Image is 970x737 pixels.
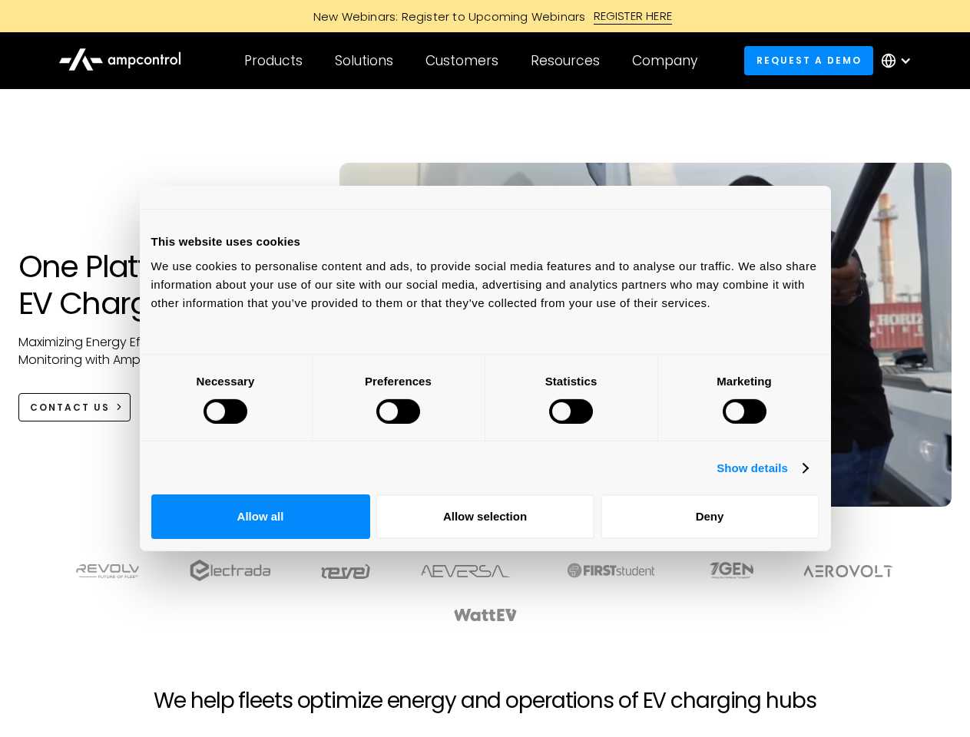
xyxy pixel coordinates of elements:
div: Customers [425,52,498,69]
a: CONTACT US [18,393,131,421]
div: Products [244,52,303,69]
div: Company [632,52,697,69]
div: Resources [531,52,600,69]
a: Request a demo [744,46,873,74]
strong: Statistics [545,374,598,387]
a: New Webinars: Register to Upcoming WebinarsREGISTER HERE [140,8,831,25]
p: Maximizing Energy Efficiency, Uptime, and 24/7 Monitoring with Ampcontrol Solutions [18,334,310,368]
div: CONTACT US [30,401,110,415]
img: Aerovolt Logo [803,565,894,577]
div: We use cookies to personalise content and ads, to provide social media features and to analyse ou... [151,256,819,312]
div: Solutions [335,52,393,69]
img: WattEV logo [453,609,518,621]
div: REGISTER HERE [594,8,673,25]
button: Deny [601,494,819,539]
button: Allow all [151,494,370,539]
button: Allow selection [376,494,594,539]
h2: We help fleets optimize energy and operations of EV charging hubs [154,688,816,714]
div: This website uses cookies [151,233,819,251]
strong: Marketing [717,374,772,387]
img: electrada logo [190,560,270,581]
a: Show details [717,459,807,478]
strong: Preferences [365,374,432,387]
strong: Necessary [197,374,255,387]
h1: One Platform for EV Charging Hubs [18,248,310,322]
div: New Webinars: Register to Upcoming Webinars [298,8,594,25]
